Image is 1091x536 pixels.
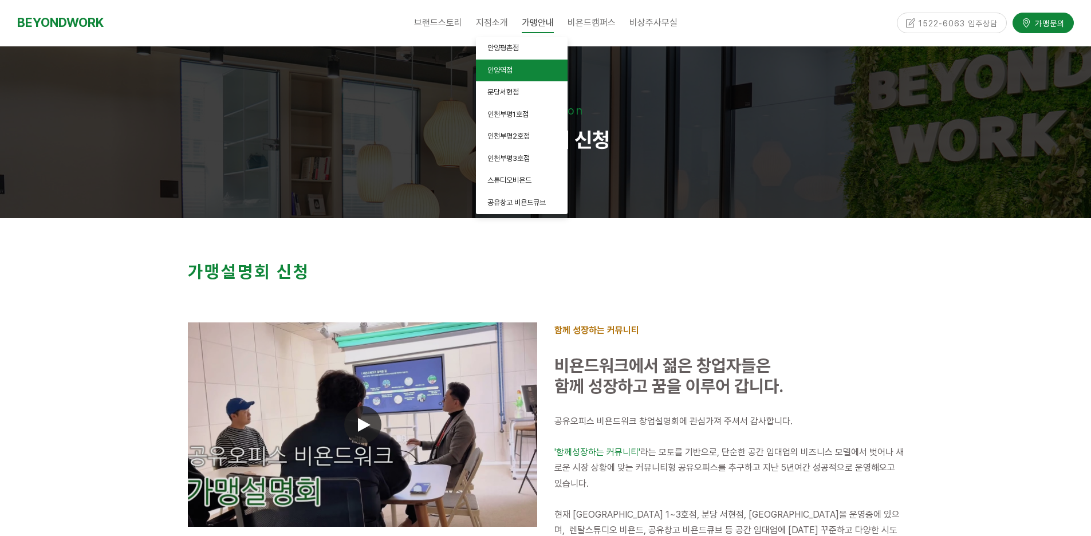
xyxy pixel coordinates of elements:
[414,17,462,28] span: 브랜드스토리
[522,12,554,33] span: 가맹안내
[476,81,568,104] a: 분당서현점
[487,88,519,96] span: 분당서현점
[476,104,568,126] a: 인천부평1호점
[487,66,513,74] span: 안양역점
[554,376,783,396] span: 함께 성장하고 꿈을 이루어 갑니다.
[629,17,678,28] span: 비상주사무실
[554,416,793,427] span: 공유오피스 비욘드워크 창업설명회에 관심가져 주셔서 감사합니다.
[623,9,684,37] a: 비상주사무실
[554,325,639,336] strong: 함께 성장하는 커뮤니티
[476,37,568,60] a: 안양평촌점
[476,192,568,214] a: 공유창고 비욘드큐브
[1013,13,1074,33] a: 가맹문의
[476,148,568,170] a: 인천부평3호점
[487,176,531,184] span: 스튜디오비욘드
[476,17,508,28] span: 지점소개
[476,170,568,192] a: 스튜디오비욘드
[1031,17,1065,29] span: 가맹문의
[17,12,104,33] a: BEYONDWORK
[188,261,310,282] strong: 가맹설명회 신청
[554,355,771,376] span: 비욘드워크에서 젊은 창업자들은
[554,447,904,488] span: 라는 모토를 기반으로, 단순한 공간 임대업의 비즈니스 모델에서 벗어나 새로운 시장 상황에 맞는 커뮤니티형 공유오피스를 추구하고 지난 5년여간 성공적으로 운영해오고 있습니다.
[568,17,616,28] span: 비욘드캠퍼스
[554,447,640,458] span: '함께성장하는 커뮤니티'
[487,198,546,207] span: 공유창고 비욘드큐브
[407,9,469,37] a: 브랜드스토리
[561,9,623,37] a: 비욘드캠퍼스
[487,44,519,52] span: 안양평촌점
[476,60,568,82] a: 안양역점
[487,110,529,119] span: 인천부평1호점
[469,9,515,37] a: 지점소개
[476,125,568,148] a: 인천부평2호점
[515,9,561,37] a: 가맹안내
[487,132,530,140] span: 인천부평2호점
[487,154,530,163] span: 인천부평3호점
